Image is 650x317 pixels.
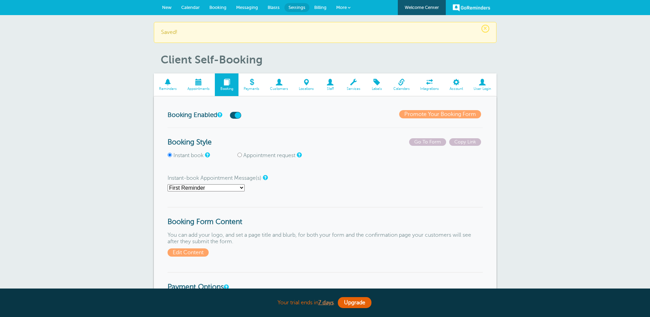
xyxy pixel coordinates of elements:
span: Blasts [268,5,280,10]
h3: Booking Enabled [168,110,270,119]
span: Settings [289,5,305,10]
span: Go To Form [409,138,446,146]
a: 7 days [318,300,334,306]
span: Booking [209,5,226,10]
p: You can add your logo, and set a page title and blurb, for both your form and the confirmation pa... [168,232,483,257]
a: Labels [366,73,388,96]
label: Instant book [173,152,204,158]
p: Saved! [161,29,489,36]
a: Customers [265,73,294,96]
span: Calendar [181,5,200,10]
a: Appointments [182,73,215,96]
span: Payments [242,87,261,91]
span: Booking [218,87,235,91]
a: Locations [294,73,319,96]
h3: Payment Options [168,272,483,292]
h3: Booking Form Content [168,207,483,226]
span: Appointments [185,87,211,91]
a: This switch turns your online booking form on or off. [217,113,221,117]
a: Promote Your Booking Form [399,110,481,118]
span: Calendars [391,87,412,91]
span: Staff [322,87,338,91]
span: New [162,5,172,10]
a: Services [341,73,366,96]
a: Customers <i>request</i> appointments, giving up to three preferred times. You have to approve re... [297,153,301,157]
div: Your trial ends in . [154,295,496,310]
h3: Booking Style [168,138,483,147]
label: Instant-book Appointment Message(s) [168,175,261,181]
span: Customers [268,87,290,91]
a: Customers create appointments without you needing to approve them. [205,153,209,157]
a: Calendars [388,73,415,96]
a: Upgrade [338,297,371,308]
span: Locations [297,87,316,91]
span: Copy Link [449,138,481,146]
a: User Login [468,73,496,96]
iframe: Resource center [623,290,643,310]
span: User Login [472,87,493,91]
span: Reminders [157,87,179,91]
span: Edit Content [168,248,209,257]
a: Payments [238,73,265,96]
a: Copy Link [449,139,483,144]
a: Go To Form [409,139,449,144]
span: More [336,5,347,10]
span: Billing [314,5,327,10]
a: Settings [284,3,309,12]
a: Staff [319,73,341,96]
label: Appointment request [243,152,295,158]
a: The reminder message template or message sequence to use for appointments created by your custome... [263,175,267,180]
a: Reminders [154,73,182,96]
span: Services [345,87,362,91]
a: Account [444,73,468,96]
span: × [481,25,489,33]
span: Labels [369,87,384,91]
a: Integrations [415,73,444,96]
a: Edit Content [168,249,210,256]
span: Account [448,87,465,91]
h1: Client Self-Booking [161,53,496,66]
a: Turn this option on to add a pay link to reminders for appointments booked through the booking fo... [224,285,228,289]
span: Messaging [236,5,258,10]
span: Integrations [418,87,441,91]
